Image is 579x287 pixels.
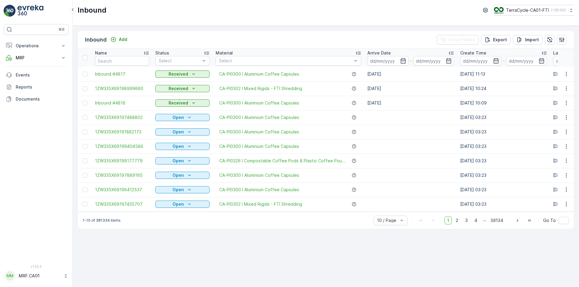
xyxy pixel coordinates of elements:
[410,57,412,64] p: -
[95,201,149,207] a: 1ZW335X69197435707
[83,158,87,163] div: Toggle Row Selected
[119,36,127,42] p: Add
[413,56,454,66] input: dd/mm/yyyy
[59,27,65,32] p: ⌘B
[95,114,149,120] a: 1ZW335X69197488802
[364,96,457,110] td: [DATE]
[83,202,87,207] div: Toggle Row Selected
[367,50,391,56] p: Arrive Date
[95,129,149,135] a: 1ZW335X69191882173
[155,128,210,136] button: Open
[543,217,556,223] span: Go To
[457,125,550,139] td: [DATE] 03:23
[83,218,121,223] p: 1-10 of 381334 items
[159,58,200,64] p: Select
[83,173,87,178] div: Toggle Row Selected
[16,43,57,49] p: Operations
[503,57,505,64] p: -
[457,168,550,182] td: [DATE] 03:23
[155,70,210,78] button: Received
[16,72,66,78] p: Events
[525,37,539,43] p: Import
[83,144,87,149] div: Toggle Row Selected
[16,96,66,102] p: Documents
[506,7,549,13] p: TerraCycle-CA01-FTI
[513,35,543,45] button: Import
[172,143,184,149] p: Open
[445,217,452,224] span: 1
[481,35,511,45] button: Export
[219,114,299,120] a: CA-PI0300 I Aluminium Coffee Capsules
[83,129,87,134] div: Toggle Row Selected
[78,5,106,15] p: Inbound
[95,172,149,178] span: 1ZW335X69197889165
[83,187,87,192] div: Toggle Row Selected
[4,69,69,81] a: Events
[155,201,210,208] button: Open
[457,110,550,125] td: [DATE] 03:23
[95,100,149,106] span: Inbound #4816
[155,172,210,179] button: Open
[219,172,299,178] a: CA-PI0300 I Aluminium Coffee Capsules
[457,154,550,168] td: [DATE] 03:23
[95,143,149,149] a: 1ZW335X69199404586
[219,201,302,207] a: CA-PI0302 I Mixed Rigids - FTI Shredding
[4,81,69,93] a: Reports
[172,114,184,120] p: Open
[155,186,210,193] button: Open
[364,67,457,81] td: [DATE]
[5,271,15,281] div: MM
[172,158,184,164] p: Open
[95,86,149,92] a: 1ZW335X69198999660
[4,265,69,268] span: v 1.52.3
[4,40,69,52] button: Operations
[95,187,149,193] a: 1ZW335X69196412537
[4,270,69,282] button: MMMRF.CA01
[95,56,149,66] input: Search
[219,129,299,135] a: CA-PI0300 I Aluminium Coffee Capsules
[364,81,457,96] td: [DATE]
[216,50,233,56] p: Material
[493,37,507,43] p: Export
[83,72,87,76] div: Toggle Row Selected
[472,217,480,224] span: 4
[457,182,550,197] td: [DATE] 03:23
[367,56,409,66] input: dd/mm/yyyy
[155,50,169,56] p: Status
[169,100,188,106] p: Received
[4,5,16,17] img: logo
[169,71,188,77] p: Received
[172,172,184,178] p: Open
[219,71,299,77] a: CA-PI0300 I Aluminium Coffee Capsules
[4,93,69,105] a: Documents
[449,37,475,43] p: Clear Filters
[155,85,210,92] button: Received
[219,187,299,193] a: CA-PI0300 I Aluminium Coffee Capsules
[108,36,130,43] button: Add
[155,157,210,164] button: Open
[85,36,107,44] p: Inbound
[551,8,566,13] p: ( -05:00 )
[95,71,149,77] a: Inbound #4817
[95,158,149,164] span: 1ZW335X69199177779
[219,100,299,106] a: CA-PI0300 I Aluminium Coffee Capsules
[83,115,87,120] div: Toggle Row Selected
[219,158,346,164] a: CA-PI0326 I Compostable Coffee Pods & Plastic Coffee Pou...
[457,197,550,211] td: [DATE] 03:23
[17,5,43,17] img: logo_light-DOdMpM7g.png
[4,52,69,64] button: MRF
[219,143,299,149] a: CA-PI0300 I Aluminium Coffee Capsules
